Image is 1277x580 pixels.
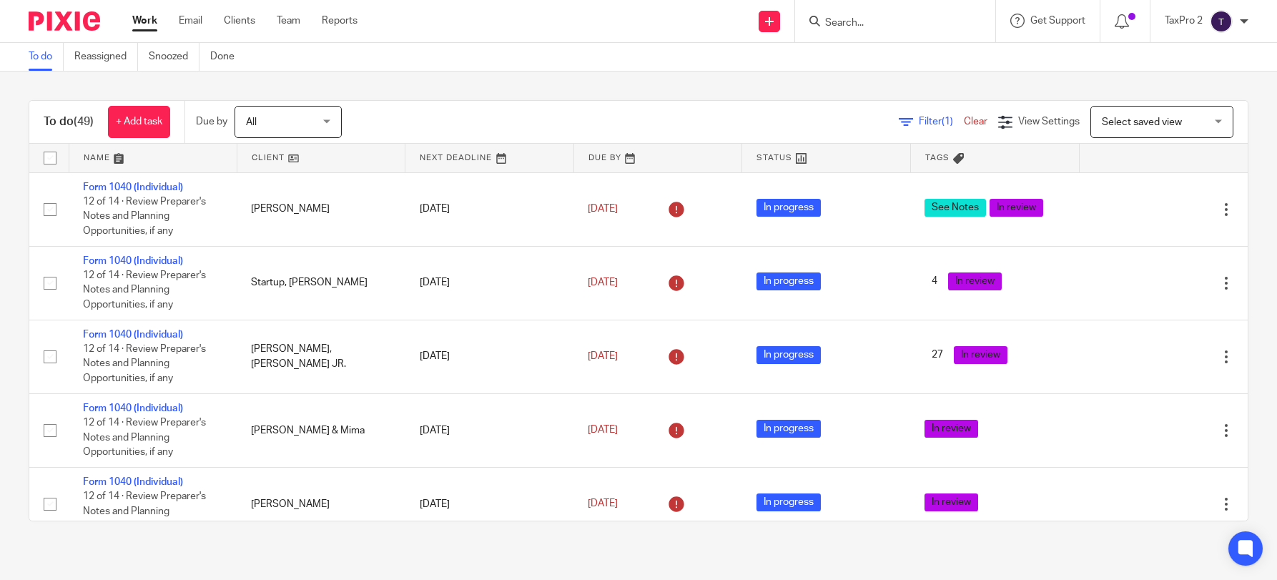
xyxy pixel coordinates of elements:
[224,14,255,28] a: Clients
[83,403,183,413] a: Form 1040 (Individual)
[29,11,100,31] img: Pixie
[405,467,573,541] td: [DATE]
[405,320,573,393] td: [DATE]
[1102,117,1182,127] span: Select saved view
[74,43,138,71] a: Reassigned
[83,182,183,192] a: Form 1040 (Individual)
[1018,117,1080,127] span: View Settings
[925,199,986,217] span: See Notes
[179,14,202,28] a: Email
[756,420,821,438] span: In progress
[756,199,821,217] span: In progress
[756,272,821,290] span: In progress
[588,425,618,435] span: [DATE]
[237,172,405,246] td: [PERSON_NAME]
[237,320,405,393] td: [PERSON_NAME], [PERSON_NAME] JR.
[756,346,821,364] span: In progress
[277,14,300,28] a: Team
[83,344,206,383] span: 12 of 14 · Review Preparer's Notes and Planning Opportunities, if any
[588,277,618,287] span: [DATE]
[83,197,206,236] span: 12 of 14 · Review Preparer's Notes and Planning Opportunities, if any
[44,114,94,129] h1: To do
[83,418,206,457] span: 12 of 14 · Review Preparer's Notes and Planning Opportunities, if any
[1210,10,1233,33] img: svg%3E
[83,256,183,266] a: Form 1040 (Individual)
[925,346,950,364] span: 27
[588,351,618,361] span: [DATE]
[588,499,618,509] span: [DATE]
[29,43,64,71] a: To do
[196,114,227,129] p: Due by
[925,154,950,162] span: Tags
[83,477,183,487] a: Form 1040 (Individual)
[83,491,206,531] span: 12 of 14 · Review Preparer's Notes and Planning Opportunities, if any
[919,117,964,127] span: Filter
[1165,14,1203,28] p: TaxPro 2
[942,117,953,127] span: (1)
[237,393,405,467] td: [PERSON_NAME] & Mima
[210,43,245,71] a: Done
[588,204,618,214] span: [DATE]
[246,117,257,127] span: All
[322,14,358,28] a: Reports
[83,330,183,340] a: Form 1040 (Individual)
[824,17,952,30] input: Search
[237,467,405,541] td: [PERSON_NAME]
[405,172,573,246] td: [DATE]
[237,246,405,320] td: Startup, [PERSON_NAME]
[405,246,573,320] td: [DATE]
[405,393,573,467] td: [DATE]
[83,270,206,310] span: 12 of 14 · Review Preparer's Notes and Planning Opportunities, if any
[132,14,157,28] a: Work
[925,420,978,438] span: In review
[948,272,1002,290] span: In review
[990,199,1043,217] span: In review
[149,43,199,71] a: Snoozed
[108,106,170,138] a: + Add task
[954,346,1007,364] span: In review
[964,117,987,127] a: Clear
[925,493,978,511] span: In review
[925,272,945,290] span: 4
[756,493,821,511] span: In progress
[74,116,94,127] span: (49)
[1030,16,1085,26] span: Get Support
